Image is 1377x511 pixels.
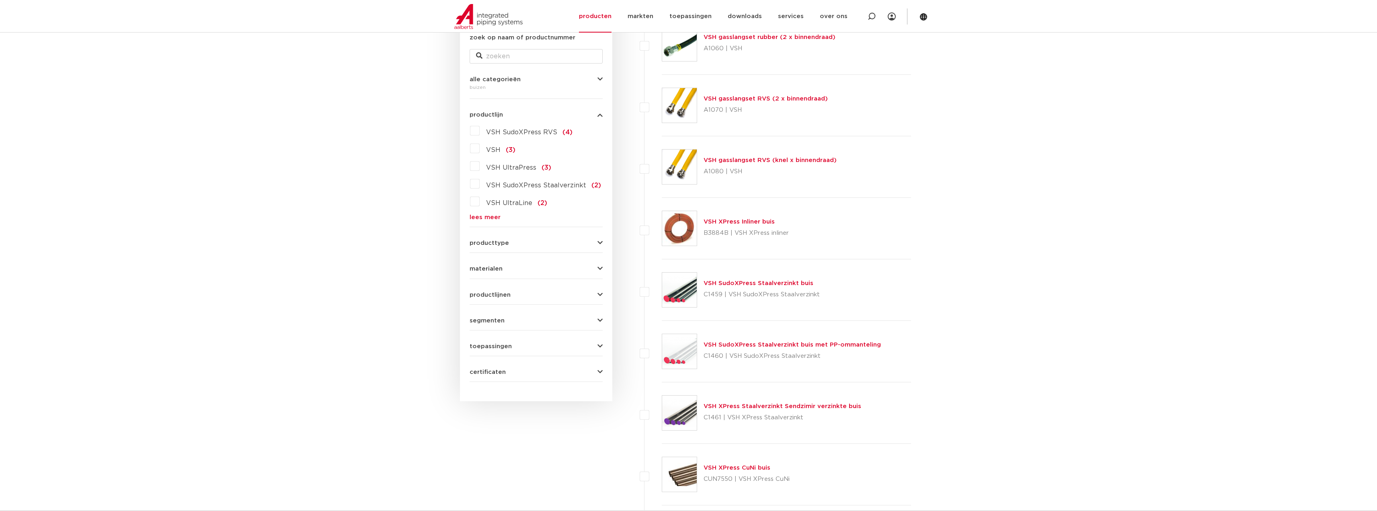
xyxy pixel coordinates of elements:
[704,280,813,286] a: VSH SudoXPress Staalverzinkt buis
[704,411,861,424] p: C1461 | VSH XPress Staalverzinkt
[662,150,697,184] img: Thumbnail for VSH gasslangset RVS (knel x binnendraad)
[486,147,501,153] span: VSH
[704,34,835,40] a: VSH gasslangset rubber (2 x binnendraad)
[704,465,770,471] a: VSH XPress CuNi buis
[704,157,837,163] a: VSH gasslangset RVS (knel x binnendraad)
[704,350,881,363] p: C1460 | VSH SudoXPress Staalverzinkt
[662,457,697,492] img: Thumbnail for VSH XPress CuNi buis
[470,343,603,349] button: toepassingen
[591,182,601,189] span: (2)
[470,240,603,246] button: producttype
[470,369,603,375] button: certificaten
[704,104,828,117] p: A1070 | VSH
[704,165,837,178] p: A1080 | VSH
[704,473,790,486] p: CUN7550 | VSH XPress CuNi
[486,129,557,135] span: VSH SudoXPress RVS
[470,240,509,246] span: producttype
[470,33,575,43] label: zoek op naam of productnummer
[662,211,697,246] img: Thumbnail for VSH XPress Inliner buis
[662,273,697,307] img: Thumbnail for VSH SudoXPress Staalverzinkt buis
[470,214,603,220] a: lees meer
[486,200,532,206] span: VSH UltraLine
[662,27,697,61] img: Thumbnail for VSH gasslangset rubber (2 x binnendraad)
[470,318,603,324] button: segmenten
[506,147,515,153] span: (3)
[542,164,551,171] span: (3)
[470,266,603,272] button: materialen
[704,96,828,102] a: VSH gasslangset RVS (2 x binnendraad)
[470,49,603,64] input: zoeken
[470,266,503,272] span: materialen
[704,403,861,409] a: VSH XPress Staalverzinkt Sendzimir verzinkte buis
[662,396,697,430] img: Thumbnail for VSH XPress Staalverzinkt Sendzimir verzinkte buis
[704,227,789,240] p: B3884B | VSH XPress inliner
[704,42,835,55] p: A1060 | VSH
[470,369,506,375] span: certificaten
[704,342,881,348] a: VSH SudoXPress Staalverzinkt buis met PP-ommanteling
[470,76,521,82] span: alle categorieën
[470,318,505,324] span: segmenten
[486,182,586,189] span: VSH SudoXPress Staalverzinkt
[470,112,603,118] button: productlijn
[470,76,603,82] button: alle categorieën
[470,112,503,118] span: productlijn
[470,82,603,92] div: buizen
[562,129,573,135] span: (4)
[704,219,775,225] a: VSH XPress Inliner buis
[470,292,603,298] button: productlijnen
[486,164,536,171] span: VSH UltraPress
[662,334,697,369] img: Thumbnail for VSH SudoXPress Staalverzinkt buis met PP-ommanteling
[470,292,511,298] span: productlijnen
[662,88,697,123] img: Thumbnail for VSH gasslangset RVS (2 x binnendraad)
[538,200,547,206] span: (2)
[704,288,820,301] p: C1459 | VSH SudoXPress Staalverzinkt
[470,343,512,349] span: toepassingen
